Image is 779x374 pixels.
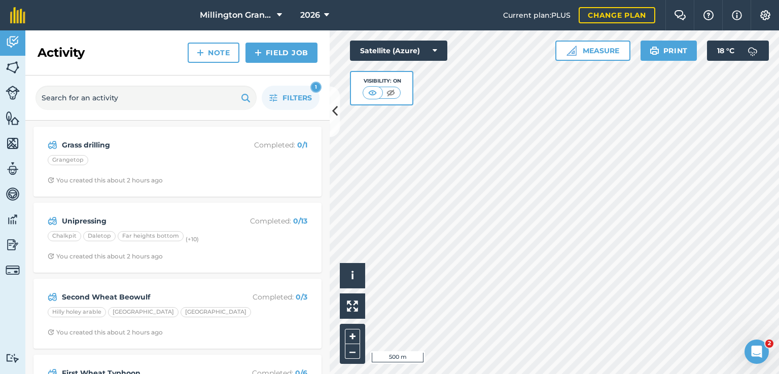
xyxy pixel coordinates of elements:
p: Completed : [227,139,307,151]
strong: 0 / 3 [296,292,307,302]
img: svg+xml;base64,PD94bWwgdmVyc2lvbj0iMS4wIiBlbmNvZGluZz0idXRmLTgiPz4KPCEtLSBHZW5lcmF0b3I6IEFkb2JlIE... [6,212,20,227]
img: svg+xml;base64,PHN2ZyB4bWxucz0iaHR0cDovL3d3dy53My5vcmcvMjAwMC9zdmciIHdpZHRoPSIxOSIgaGVpZ2h0PSIyNC... [650,45,659,57]
img: svg+xml;base64,PHN2ZyB4bWxucz0iaHR0cDovL3d3dy53My5vcmcvMjAwMC9zdmciIHdpZHRoPSIxOSIgaGVpZ2h0PSIyNC... [241,92,251,104]
img: svg+xml;base64,PHN2ZyB4bWxucz0iaHR0cDovL3d3dy53My5vcmcvMjAwMC9zdmciIHdpZHRoPSI1NiIgaGVpZ2h0PSI2MC... [6,110,20,126]
img: fieldmargin Logo [10,7,25,23]
div: Visibility: On [363,77,401,85]
a: Grass drillingCompleted: 0/1GrangetopClock with arrow pointing clockwiseYou created this about 2 ... [40,133,315,191]
button: Satellite (Azure) [350,41,447,61]
img: svg+xml;base64,PD94bWwgdmVyc2lvbj0iMS4wIiBlbmNvZGluZz0idXRmLTgiPz4KPCEtLSBHZW5lcmF0b3I6IEFkb2JlIE... [6,161,20,176]
img: svg+xml;base64,PHN2ZyB4bWxucz0iaHR0cDovL3d3dy53My5vcmcvMjAwMC9zdmciIHdpZHRoPSI1MCIgaGVpZ2h0PSI0MC... [384,88,397,98]
a: Change plan [579,7,655,23]
img: svg+xml;base64,PD94bWwgdmVyc2lvbj0iMS4wIiBlbmNvZGluZz0idXRmLTgiPz4KPCEtLSBHZW5lcmF0b3I6IEFkb2JlIE... [6,86,20,100]
div: You created this about 2 hours ago [48,328,163,336]
h2: Activity [38,45,85,61]
small: (+ 10 ) [186,236,199,243]
button: Filters [262,86,320,110]
p: Completed : [227,215,307,227]
iframe: Intercom live chat [745,340,769,364]
div: Chalkpit [48,231,81,241]
strong: 0 / 1 [297,140,307,149]
img: svg+xml;base64,PHN2ZyB4bWxucz0iaHR0cDovL3d3dy53My5vcmcvMjAwMC9zdmciIHdpZHRoPSI1NiIgaGVpZ2h0PSI2MC... [6,60,20,75]
img: A cog icon [759,10,771,20]
img: Clock with arrow pointing clockwise [48,177,54,183]
img: Clock with arrow pointing clockwise [48,253,54,259]
span: i [351,269,354,282]
a: Note [188,43,239,63]
div: 1 [310,82,322,93]
img: Clock with arrow pointing clockwise [48,329,54,335]
span: 2 [765,340,773,348]
button: i [340,263,365,288]
div: [GEOGRAPHIC_DATA] [181,307,251,317]
img: svg+xml;base64,PHN2ZyB4bWxucz0iaHR0cDovL3d3dy53My5vcmcvMjAwMC9zdmciIHdpZHRoPSIxNyIgaGVpZ2h0PSIxNy... [732,9,742,21]
button: + [345,329,360,344]
a: Field Job [245,43,317,63]
span: 18 ° C [717,41,734,61]
div: Hilly holey arable [48,307,106,317]
img: svg+xml;base64,PHN2ZyB4bWxucz0iaHR0cDovL3d3dy53My5vcmcvMjAwMC9zdmciIHdpZHRoPSIxNCIgaGVpZ2h0PSIyNC... [197,47,204,59]
button: 18 °C [707,41,769,61]
span: Current plan : PLUS [503,10,571,21]
button: Print [641,41,697,61]
button: – [345,344,360,359]
img: A question mark icon [702,10,715,20]
img: svg+xml;base64,PHN2ZyB4bWxucz0iaHR0cDovL3d3dy53My5vcmcvMjAwMC9zdmciIHdpZHRoPSI1NiIgaGVpZ2h0PSI2MC... [6,136,20,151]
img: Ruler icon [566,46,577,56]
strong: Second Wheat Beowulf [62,291,223,303]
div: You created this about 2 hours ago [48,176,163,184]
img: svg+xml;base64,PD94bWwgdmVyc2lvbj0iMS4wIiBlbmNvZGluZz0idXRmLTgiPz4KPCEtLSBHZW5lcmF0b3I6IEFkb2JlIE... [48,139,57,151]
input: Search for an activity [36,86,257,110]
div: Daletop [83,231,116,241]
div: Far heights bottom [118,231,184,241]
strong: 0 / 13 [293,216,307,226]
img: svg+xml;base64,PD94bWwgdmVyc2lvbj0iMS4wIiBlbmNvZGluZz0idXRmLTgiPz4KPCEtLSBHZW5lcmF0b3I6IEFkb2JlIE... [48,291,57,303]
p: Completed : [227,291,307,303]
img: svg+xml;base64,PD94bWwgdmVyc2lvbj0iMS4wIiBlbmNvZGluZz0idXRmLTgiPz4KPCEtLSBHZW5lcmF0b3I6IEFkb2JlIE... [6,263,20,277]
img: Two speech bubbles overlapping with the left bubble in the forefront [674,10,686,20]
span: Filters [282,92,312,103]
div: You created this about 2 hours ago [48,252,163,260]
span: 2026 [300,9,320,21]
img: svg+xml;base64,PD94bWwgdmVyc2lvbj0iMS4wIiBlbmNvZGluZz0idXRmLTgiPz4KPCEtLSBHZW5lcmF0b3I6IEFkb2JlIE... [6,34,20,50]
img: svg+xml;base64,PD94bWwgdmVyc2lvbj0iMS4wIiBlbmNvZGluZz0idXRmLTgiPz4KPCEtLSBHZW5lcmF0b3I6IEFkb2JlIE... [6,353,20,363]
a: UnipressingCompleted: 0/13ChalkpitDaletopFar heights bottom(+10)Clock with arrow pointing clockwi... [40,209,315,267]
span: Millington Grange [200,9,273,21]
img: svg+xml;base64,PD94bWwgdmVyc2lvbj0iMS4wIiBlbmNvZGluZz0idXRmLTgiPz4KPCEtLSBHZW5lcmF0b3I6IEFkb2JlIE... [48,215,57,227]
div: Grangetop [48,155,88,165]
img: Four arrows, one pointing top left, one top right, one bottom right and the last bottom left [347,301,358,312]
img: svg+xml;base64,PHN2ZyB4bWxucz0iaHR0cDovL3d3dy53My5vcmcvMjAwMC9zdmciIHdpZHRoPSI1MCIgaGVpZ2h0PSI0MC... [366,88,379,98]
strong: Grass drilling [62,139,223,151]
div: [GEOGRAPHIC_DATA] [108,307,179,317]
img: svg+xml;base64,PD94bWwgdmVyc2lvbj0iMS4wIiBlbmNvZGluZz0idXRmLTgiPz4KPCEtLSBHZW5lcmF0b3I6IEFkb2JlIE... [742,41,763,61]
strong: Unipressing [62,215,223,227]
img: svg+xml;base64,PD94bWwgdmVyc2lvbj0iMS4wIiBlbmNvZGluZz0idXRmLTgiPz4KPCEtLSBHZW5lcmF0b3I6IEFkb2JlIE... [6,186,20,202]
img: svg+xml;base64,PD94bWwgdmVyc2lvbj0iMS4wIiBlbmNvZGluZz0idXRmLTgiPz4KPCEtLSBHZW5lcmF0b3I6IEFkb2JlIE... [6,237,20,252]
a: Second Wheat BeowulfCompleted: 0/3Hilly holey arable[GEOGRAPHIC_DATA][GEOGRAPHIC_DATA]Clock with ... [40,285,315,343]
button: Measure [555,41,630,61]
img: svg+xml;base64,PHN2ZyB4bWxucz0iaHR0cDovL3d3dy53My5vcmcvMjAwMC9zdmciIHdpZHRoPSIxNCIgaGVpZ2h0PSIyNC... [255,47,262,59]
